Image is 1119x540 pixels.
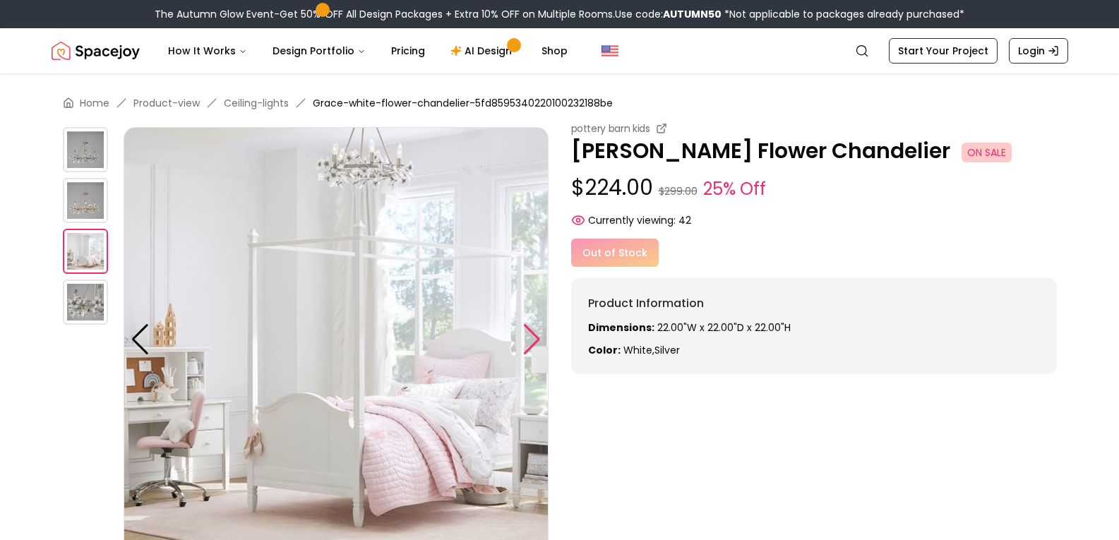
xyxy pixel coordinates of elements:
[615,7,722,21] span: Use code:
[623,343,654,357] span: white ,
[63,127,108,172] img: https://storage.googleapis.com/spacejoy-main/assets/5fd8595340220100232188be/product_0_k838dm7co66c
[571,121,650,136] small: pottery barn kids
[439,37,527,65] a: AI Design
[63,280,108,325] img: https://storage.googleapis.com/spacejoy-main/assets/5fd8595340220100232188be/product_3_5887348eofma
[588,295,1040,312] h6: Product Information
[63,178,108,223] img: https://storage.googleapis.com/spacejoy-main/assets/5fd8595340220100232188be/product_1_e7k26cak2m2h
[602,42,618,59] img: United States
[63,229,108,274] img: https://storage.googleapis.com/spacejoy-main/assets/5fd8595340220100232188be/product_2_p8f6f644bi4a
[678,213,691,227] span: 42
[889,38,998,64] a: Start Your Project
[155,7,964,21] div: The Autumn Glow Event-Get 50% OFF All Design Packages + Extra 10% OFF on Multiple Rooms.
[654,343,680,357] span: silver
[588,320,654,335] strong: Dimensions:
[962,143,1012,162] span: ON SALE
[380,37,436,65] a: Pricing
[571,138,1057,164] p: [PERSON_NAME] Flower Chandelier
[63,96,1057,110] nav: breadcrumb
[133,96,200,110] a: Product-view
[659,184,698,198] small: $299.00
[157,37,579,65] nav: Main
[52,37,140,65] img: Spacejoy Logo
[571,175,1057,202] p: $224.00
[80,96,109,110] a: Home
[588,343,621,357] strong: Color:
[663,7,722,21] b: AUTUMN50
[157,37,258,65] button: How It Works
[313,96,613,110] span: Grace-white-flower-chandelier-5fd8595340220100232188be
[588,320,1040,335] p: 22.00"W x 22.00"D x 22.00"H
[261,37,377,65] button: Design Portfolio
[52,37,140,65] a: Spacejoy
[1009,38,1068,64] a: Login
[52,28,1068,73] nav: Global
[703,176,766,202] small: 25% Off
[722,7,964,21] span: *Not applicable to packages already purchased*
[530,37,579,65] a: Shop
[588,213,676,227] span: Currently viewing:
[224,96,289,110] a: Ceiling-lights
